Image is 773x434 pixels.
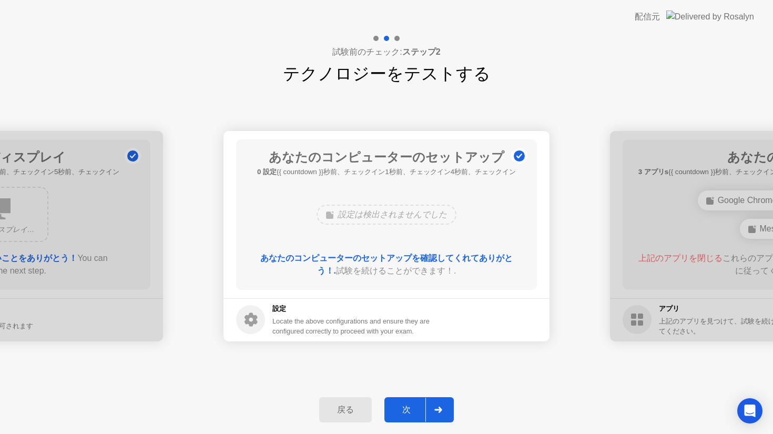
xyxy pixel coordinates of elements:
h4: 試験前のチェック: [332,46,440,58]
div: Locate the above configurations and ensure they are configured correctly to proceed with your exam. [272,316,432,336]
div: 設定は検出されませんでした [317,205,456,225]
h1: テクノロジーをテストする [283,61,491,86]
h1: あなたのコンピューターのセットアップ [257,148,516,167]
div: 試験を続けることができます！. [251,252,522,277]
img: Delivered by Rosalyn [666,11,754,23]
div: Open Intercom Messenger [737,398,762,423]
b: 0 設定 [257,168,277,176]
div: 配信元 [635,11,660,23]
button: 次 [384,397,454,422]
b: あなたのコンピューターのセットアップを確認してくれてありがとう！. [260,254,513,275]
h5: {{ countdown }}秒前、チェックイン1秒前、チェックイン4秒前、チェックイン [257,167,516,177]
b: ステップ2 [402,47,441,56]
button: 戻る [319,397,372,422]
h5: 設定 [272,304,432,314]
div: 次 [388,405,425,416]
div: 戻る [322,405,369,416]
